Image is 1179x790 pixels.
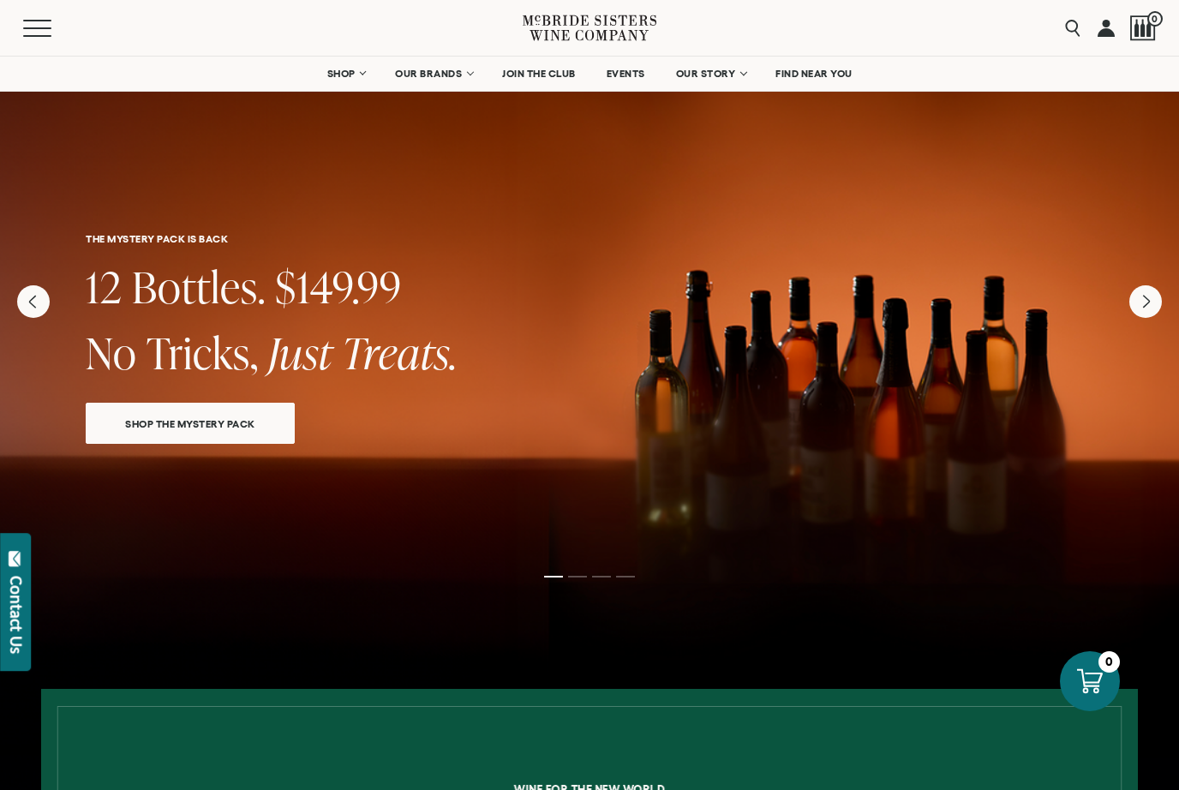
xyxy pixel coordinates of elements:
a: SHOP [315,57,375,91]
span: 12 [86,257,123,316]
button: Previous [17,285,50,318]
button: Mobile Menu Trigger [23,20,85,37]
a: JOIN THE CLUB [491,57,587,91]
li: Page dot 1 [544,576,563,578]
span: No [86,323,137,382]
div: Contact Us [8,576,25,654]
span: OUR BRANDS [395,68,462,80]
span: FIND NEAR YOU [775,68,853,80]
span: OUR STORY [676,68,736,80]
span: Bottles. [132,257,266,316]
span: SHOP [326,68,356,80]
div: 0 [1098,651,1120,673]
span: Just [268,323,332,382]
a: OUR STORY [665,57,757,91]
li: Page dot 4 [616,576,635,578]
a: EVENTS [595,57,656,91]
button: Next [1129,285,1162,318]
span: Tricks, [147,323,259,382]
span: SHOP THE MYSTERY PACK [95,414,285,434]
span: EVENTS [607,68,645,80]
li: Page dot 3 [592,576,611,578]
span: 0 [1147,11,1163,27]
a: FIND NEAR YOU [764,57,864,91]
a: SHOP THE MYSTERY PACK [86,403,295,444]
span: JOIN THE CLUB [502,68,576,80]
li: Page dot 2 [568,576,587,578]
a: OUR BRANDS [384,57,482,91]
span: $149.99 [275,257,402,316]
span: Treats. [342,323,458,382]
h6: THE MYSTERY PACK IS BACK [86,233,1093,244]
